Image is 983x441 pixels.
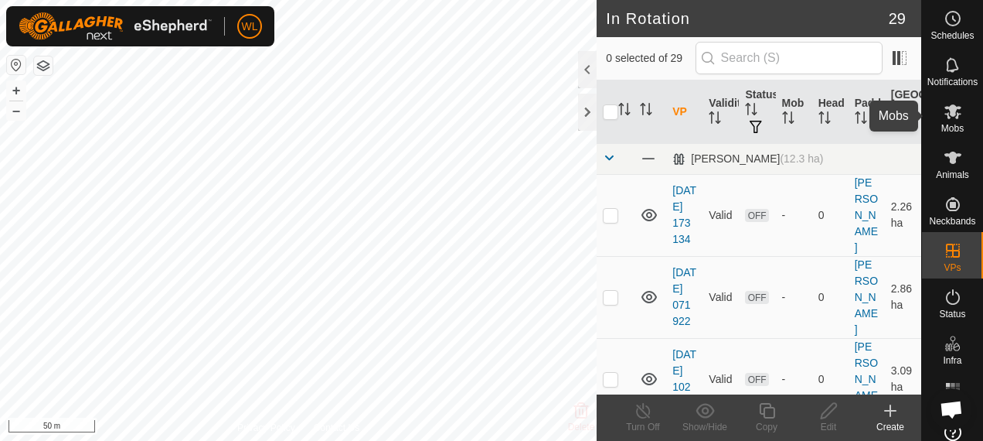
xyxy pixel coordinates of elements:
th: Mob [776,80,812,144]
span: Infra [943,356,961,365]
td: 2.86 ha [885,256,921,338]
td: 0 [812,256,849,338]
div: - [782,289,806,306]
td: 2.26 ha [885,174,921,256]
div: - [782,207,806,224]
span: 0 selected of 29 [606,50,695,67]
th: Validity [702,80,739,144]
th: [GEOGRAPHIC_DATA] Area [885,80,921,144]
a: [DATE] 173134 [672,184,696,245]
span: OFF [745,373,768,386]
p-sorticon: Activate to sort [640,105,652,118]
th: Head [812,80,849,144]
a: [PERSON_NAME] [855,176,878,254]
h2: In Rotation [606,9,889,28]
th: Paddock [849,80,885,144]
td: Valid [702,174,739,256]
div: Create [859,420,921,434]
td: 0 [812,174,849,256]
a: [PERSON_NAME] [855,258,878,336]
div: Show/Hide [674,420,736,434]
span: OFF [745,291,768,304]
span: (12.3 ha) [780,152,823,165]
button: Reset Map [7,56,26,74]
td: Valid [702,338,739,420]
img: Gallagher Logo [19,12,212,40]
input: Search (S) [696,42,883,74]
p-sorticon: Activate to sort [709,114,721,126]
span: Schedules [930,31,974,40]
span: OFF [745,209,768,222]
p-sorticon: Activate to sort [891,121,903,134]
a: Privacy Policy [237,421,295,435]
span: 29 [889,7,906,30]
span: Neckbands [929,217,975,226]
div: Open chat [930,388,972,430]
div: Turn Off [612,420,674,434]
span: Animals [936,170,969,179]
p-sorticon: Activate to sort [818,114,831,126]
span: Notifications [927,77,978,87]
span: Heatmap [934,402,971,412]
a: [DATE] 071922 [672,266,696,327]
p-sorticon: Activate to sort [618,105,631,118]
div: [PERSON_NAME] [672,152,823,166]
a: Contact Us [314,421,359,435]
td: 3.09 ha [885,338,921,420]
p-sorticon: Activate to sort [782,114,794,126]
a: [PERSON_NAME] [855,340,878,418]
button: + [7,81,26,100]
span: WL [242,19,258,35]
button: – [7,101,26,120]
div: - [782,371,806,388]
th: VP [666,80,702,144]
th: Status [739,80,775,144]
span: VPs [944,263,961,272]
button: Map Layers [34,56,53,75]
p-sorticon: Activate to sort [855,114,867,126]
p-sorticon: Activate to sort [745,105,757,118]
div: Edit [798,420,859,434]
a: [DATE] 102036 [672,348,696,409]
td: Valid [702,256,739,338]
span: Mobs [941,124,964,133]
td: 0 [812,338,849,420]
span: Status [939,309,965,319]
div: Copy [736,420,798,434]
